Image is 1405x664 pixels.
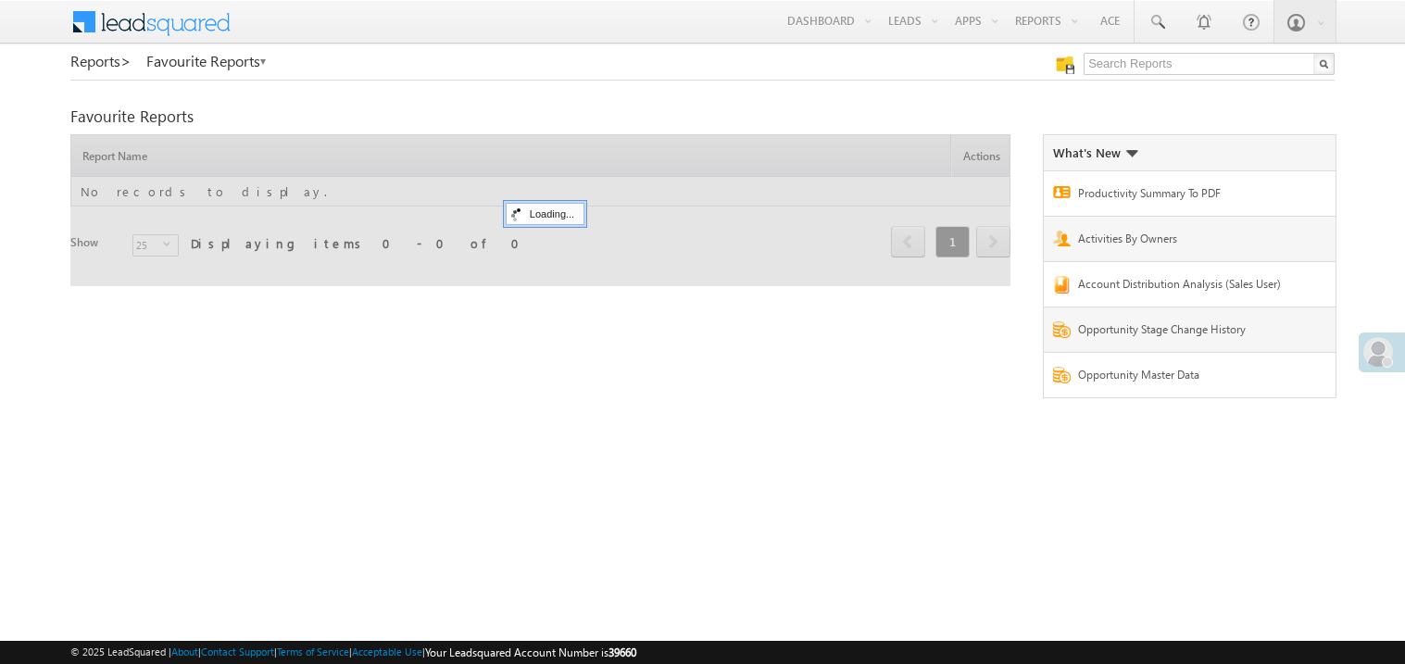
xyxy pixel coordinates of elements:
[146,53,268,69] a: Favourite Reports
[1056,56,1074,74] img: Manage all your saved reports!
[277,645,349,658] a: Terms of Service
[1053,186,1071,198] img: Report
[70,108,1335,125] div: Favourite Reports
[1078,367,1295,388] a: Opportunity Master Data
[171,645,198,658] a: About
[1084,53,1335,75] input: Search Reports
[608,645,636,659] span: 39660
[506,203,584,225] div: Loading...
[120,50,132,71] span: >
[70,53,132,69] a: Reports>
[1053,276,1071,294] img: Report
[1078,276,1295,297] a: Account Distribution Analysis (Sales User)
[352,645,422,658] a: Acceptable Use
[1053,367,1071,383] img: Report
[1053,231,1071,246] img: Report
[1053,321,1071,338] img: Report
[1053,144,1138,161] div: What's New
[201,645,274,658] a: Contact Support
[1125,150,1138,157] img: What's new
[1078,321,1295,343] a: Opportunity Stage Change History
[1078,231,1295,252] a: Activities By Owners
[1078,185,1295,207] a: Productivity Summary To PDF
[425,645,636,659] span: Your Leadsquared Account Number is
[70,644,636,661] span: © 2025 LeadSquared | | | | |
